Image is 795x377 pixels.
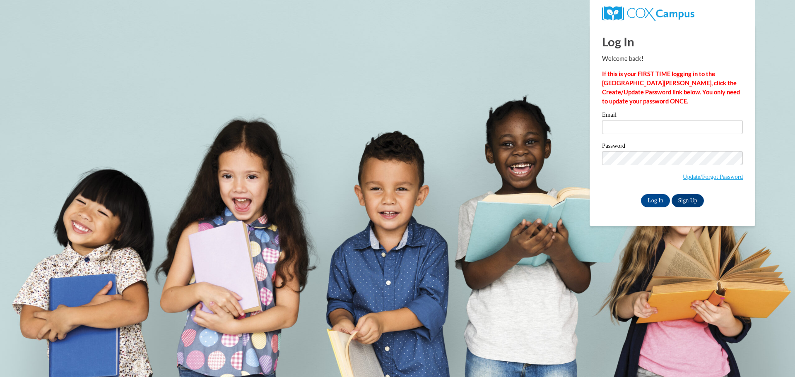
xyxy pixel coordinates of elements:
a: Sign Up [672,194,704,207]
a: Update/Forgot Password [683,173,743,180]
strong: If this is your FIRST TIME logging in to the [GEOGRAPHIC_DATA][PERSON_NAME], click the Create/Upd... [602,70,740,105]
input: Log In [641,194,670,207]
label: Password [602,143,743,151]
label: Email [602,112,743,120]
a: COX Campus [602,10,694,17]
img: COX Campus [602,6,694,21]
h1: Log In [602,33,743,50]
p: Welcome back! [602,54,743,63]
